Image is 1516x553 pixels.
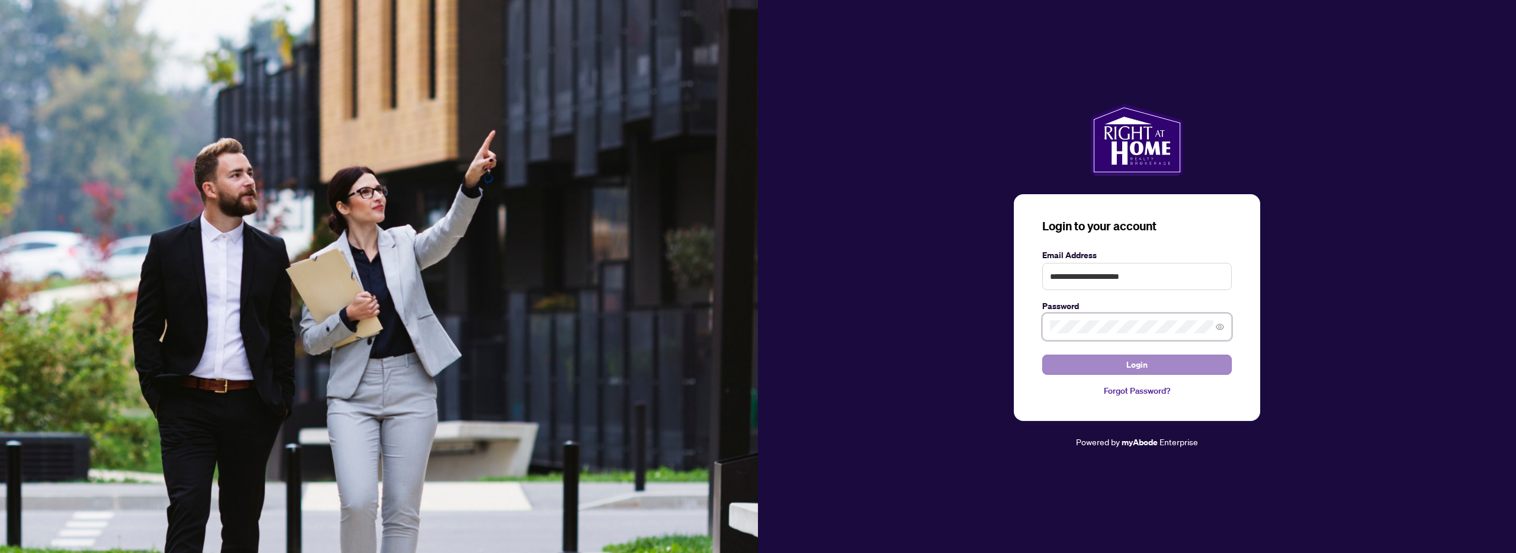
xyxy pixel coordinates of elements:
button: Login [1042,355,1232,375]
img: ma-logo [1091,104,1183,175]
label: Password [1042,300,1232,313]
a: myAbode [1122,436,1158,449]
span: Powered by [1076,436,1120,447]
h3: Login to your account [1042,218,1232,234]
span: Login [1126,355,1148,374]
label: Email Address [1042,249,1232,262]
a: Forgot Password? [1042,384,1232,397]
span: Enterprise [1160,436,1198,447]
span: eye [1216,323,1224,331]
